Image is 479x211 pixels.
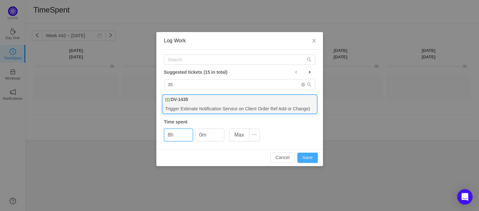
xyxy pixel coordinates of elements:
[270,153,295,163] button: Cancel
[164,80,315,90] input: Filter issues
[297,153,318,163] button: Save
[311,38,317,43] i: icon: close
[164,68,315,76] div: Suggested tickets (15 in total)
[171,96,188,103] b: DV-1435
[164,37,315,44] div: Log Work
[163,104,317,113] div: Trigger Estimate Notification Service on Client Order Ref Add or Change)
[165,97,170,102] img: Feature Request - Client
[249,129,260,141] button: icon: ellipsis
[164,119,315,125] div: Time spent
[164,55,315,65] input: Search
[301,83,305,87] i: icon: close-circle
[307,82,311,87] i: icon: search
[457,189,473,205] div: Open Intercom Messenger
[229,129,249,141] button: Max
[305,32,323,50] button: Close
[307,57,311,62] i: icon: search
